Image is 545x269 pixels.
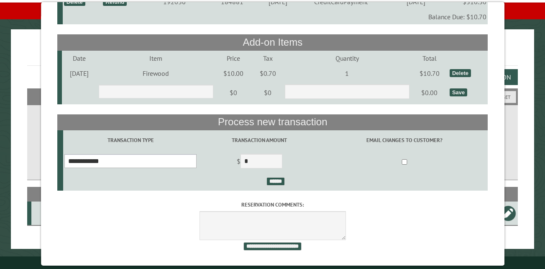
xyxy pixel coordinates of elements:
[252,66,284,81] td: $0.70
[57,114,488,130] th: Process new transaction
[200,136,320,144] label: Transaction Amount
[252,81,284,104] td: $0
[27,43,518,66] h1: Reservations
[284,66,411,81] td: 1
[57,201,488,209] label: Reservation comments:
[215,81,252,104] td: $0
[61,51,97,66] td: Date
[97,66,215,81] td: Firewood
[252,51,284,66] td: Tax
[450,69,471,77] div: Delete
[61,66,97,81] td: [DATE]
[450,88,467,96] div: Save
[284,51,411,66] td: Quantity
[411,66,448,81] td: $10.70
[57,34,488,50] th: Add-on Items
[215,66,252,81] td: $10.00
[64,136,197,144] label: Transaction Type
[198,150,320,174] td: $
[62,9,488,24] td: Balance Due: $10.70
[31,187,69,202] th: Site
[35,209,67,217] div: B10
[322,136,486,144] label: Email changes to customer?
[411,51,448,66] td: Total
[97,51,215,66] td: Item
[411,81,448,104] td: $0.00
[27,88,518,104] h2: Filters
[215,51,252,66] td: Price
